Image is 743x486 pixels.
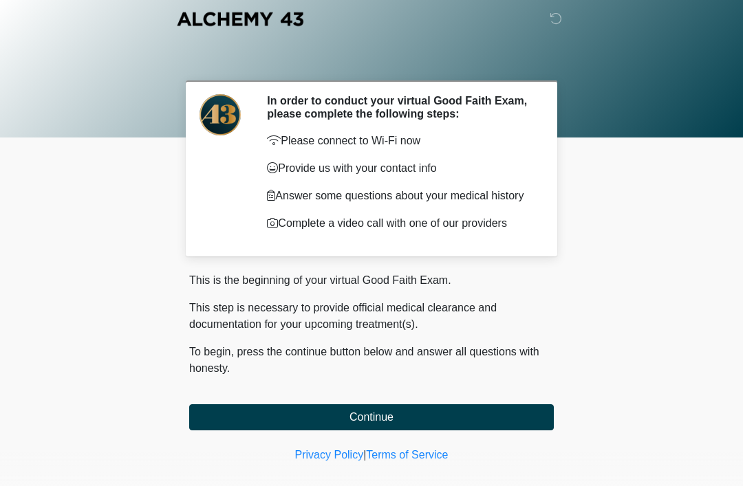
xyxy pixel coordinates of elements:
h2: In order to conduct your virtual Good Faith Exam, please complete the following steps: [267,94,533,120]
p: Answer some questions about your medical history [267,188,533,204]
a: | [363,449,366,461]
p: This is the beginning of your virtual Good Faith Exam. [189,272,554,289]
a: Terms of Service [366,449,448,461]
p: This step is necessary to provide official medical clearance and documentation for your upcoming ... [189,300,554,333]
p: To begin, press the continue button below and answer all questions with honesty. [189,344,554,377]
a: Privacy Policy [295,449,364,461]
p: Please connect to Wi-Fi now [267,133,533,149]
p: Complete a video call with one of our providers [267,215,533,232]
p: Provide us with your contact info [267,160,533,177]
button: Continue [189,404,554,430]
img: Agent Avatar [200,94,241,135]
img: Alchemy 43 Logo [175,10,305,27]
h1: ‎ ‎ ‎ ‎ [179,49,564,75]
